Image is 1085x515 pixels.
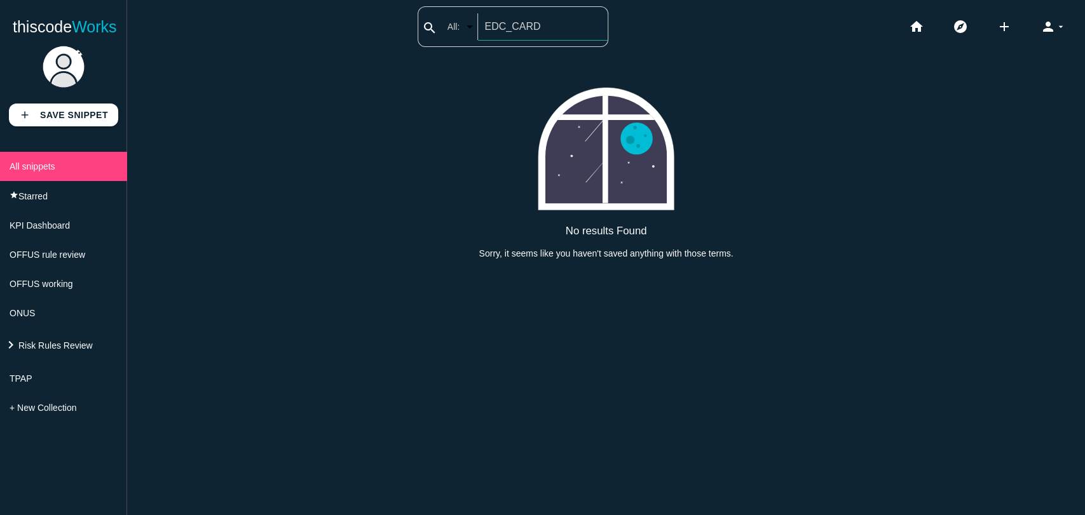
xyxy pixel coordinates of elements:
[997,6,1012,47] i: add
[10,308,35,318] span: ONUS
[13,6,117,47] a: thiscodeWorks
[18,340,93,351] span: Risk Rules Review
[159,248,1053,258] p: Sorry, it seems like you haven't saved anything with those terms.
[41,44,86,89] img: user.png
[3,337,18,352] i: keyboard_arrow_right
[953,6,968,47] i: explore
[909,6,924,47] i: home
[10,250,85,260] span: OFFUS rule review
[1056,6,1066,47] i: arrow_drop_down
[10,373,32,384] span: TPAP
[10,403,76,413] span: + New Collection
[10,161,55,171] span: All snippets
[9,104,118,126] a: addSave Snippet
[1041,6,1056,47] i: person
[18,191,48,201] span: Starred
[422,8,437,48] i: search
[566,225,647,237] strong: No results Found
[10,279,73,289] span: OFFUS working
[478,13,607,40] input: Search my snippets
[10,191,18,199] i: star
[72,18,116,36] span: Works
[40,110,108,120] b: Save Snippet
[536,85,676,212] img: nouserposts.svg
[19,104,31,126] i: add
[10,220,70,231] span: KPI Dashboard
[418,7,441,46] button: search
